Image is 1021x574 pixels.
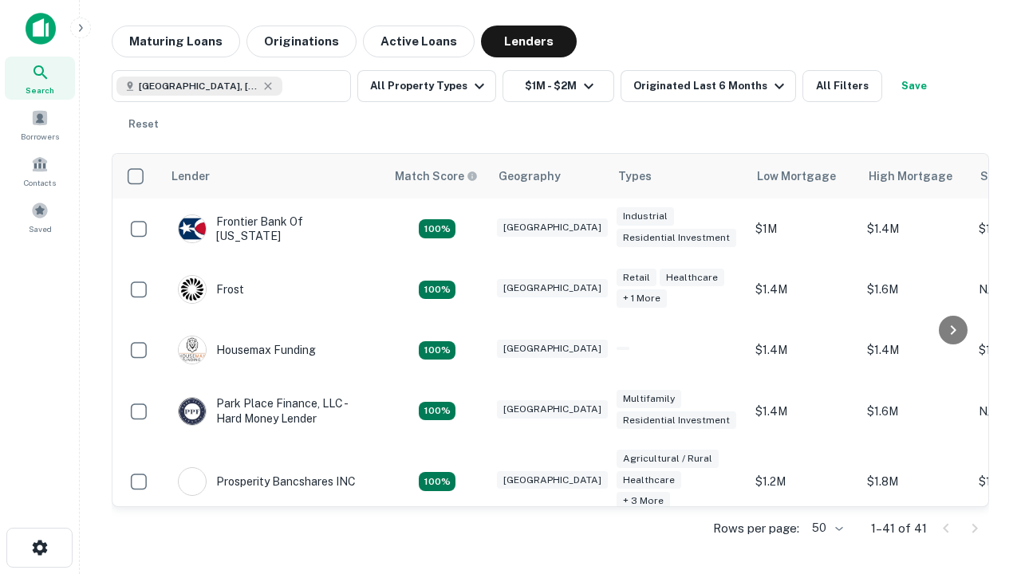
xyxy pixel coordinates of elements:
a: Saved [5,195,75,238]
a: Search [5,57,75,100]
div: Healthcare [617,471,681,489]
a: Contacts [5,149,75,192]
img: picture [179,336,206,364]
th: Geography [489,154,609,199]
a: Borrowers [5,103,75,146]
img: picture [179,276,206,303]
div: Matching Properties: 4, hasApolloMatch: undefined [419,281,455,300]
p: 1–41 of 41 [871,519,927,538]
div: Housemax Funding [178,336,316,364]
div: Park Place Finance, LLC - Hard Money Lender [178,396,369,425]
td: $1.4M [859,199,971,259]
div: [GEOGRAPHIC_DATA] [497,471,608,489]
img: picture [179,468,206,495]
button: Active Loans [363,26,475,57]
img: capitalize-icon.png [26,13,56,45]
button: All Filters [802,70,882,102]
button: All Property Types [357,70,496,102]
div: [GEOGRAPHIC_DATA] [497,340,608,358]
td: $1.8M [859,442,971,522]
div: Matching Properties: 4, hasApolloMatch: undefined [419,402,455,421]
td: $1.4M [747,380,859,441]
th: High Mortgage [859,154,971,199]
th: Types [609,154,747,199]
span: Search [26,84,54,96]
button: Originations [246,26,357,57]
div: Geography [499,167,561,186]
button: Lenders [481,26,577,57]
button: $1M - $2M [503,70,614,102]
div: Matching Properties: 7, hasApolloMatch: undefined [419,472,455,491]
div: + 3 more [617,492,670,510]
div: Healthcare [660,269,724,287]
button: Maturing Loans [112,26,240,57]
th: Low Mortgage [747,154,859,199]
span: [GEOGRAPHIC_DATA], [GEOGRAPHIC_DATA], [GEOGRAPHIC_DATA] [139,79,258,93]
div: Agricultural / Rural [617,450,719,468]
div: Retail [617,269,656,287]
div: Capitalize uses an advanced AI algorithm to match your search with the best lender. The match sco... [395,167,478,185]
img: picture [179,398,206,425]
div: 50 [806,517,846,540]
td: $1.6M [859,259,971,320]
iframe: Chat Widget [941,446,1021,523]
td: $1M [747,199,859,259]
td: $1.4M [747,259,859,320]
div: Matching Properties: 4, hasApolloMatch: undefined [419,341,455,360]
div: [GEOGRAPHIC_DATA] [497,279,608,297]
div: + 1 more [617,289,667,308]
th: Lender [162,154,385,199]
div: [GEOGRAPHIC_DATA] [497,218,608,237]
div: Residential Investment [617,229,736,247]
div: Frontier Bank Of [US_STATE] [178,214,369,243]
div: Matching Properties: 4, hasApolloMatch: undefined [419,219,455,238]
td: $1.6M [859,380,971,441]
img: picture [179,215,206,242]
p: Rows per page: [713,519,799,538]
button: Save your search to get updates of matches that match your search criteria. [889,70,940,102]
div: High Mortgage [869,167,952,186]
td: $1.4M [747,320,859,380]
div: Originated Last 6 Months [633,77,789,96]
button: Reset [118,108,169,140]
div: Prosperity Bancshares INC [178,467,356,496]
div: Residential Investment [617,411,736,430]
div: Lender [171,167,210,186]
div: Low Mortgage [757,167,836,186]
span: Contacts [24,176,56,189]
td: $1.2M [747,442,859,522]
div: Frost [178,275,244,304]
div: Industrial [617,207,674,226]
span: Saved [29,222,52,235]
button: Originated Last 6 Months [621,70,796,102]
h6: Match Score [395,167,475,185]
div: Types [618,167,652,186]
th: Capitalize uses an advanced AI algorithm to match your search with the best lender. The match sco... [385,154,489,199]
div: Multifamily [617,390,681,408]
td: $1.4M [859,320,971,380]
div: [GEOGRAPHIC_DATA] [497,400,608,419]
span: Borrowers [21,130,59,143]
